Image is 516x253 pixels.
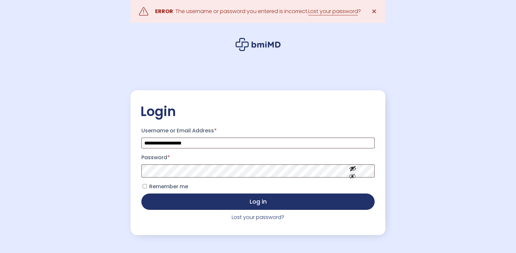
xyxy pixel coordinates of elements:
[371,7,377,16] span: ✕
[141,152,375,163] label: Password
[155,7,361,16] div: : The username or password you entered is incorrect. ?
[149,183,188,190] span: Remember me
[141,194,375,210] button: Log in
[140,103,376,120] h2: Login
[141,126,375,136] label: Username or Email Address
[155,8,173,15] strong: ERROR
[334,160,371,182] button: Show password
[232,213,284,221] a: Lost your password?
[308,8,358,15] a: Lost your password
[367,5,381,18] a: ✕
[143,184,147,188] input: Remember me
